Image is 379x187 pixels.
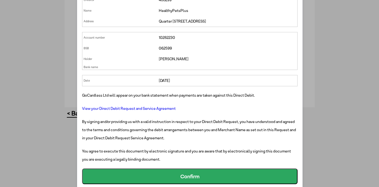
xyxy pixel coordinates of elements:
td: Date [82,75,158,86]
p: You agree to execute this document by electronic signature and you are aware that by electronical... [82,147,298,163]
td: 10282230 [158,32,298,43]
button: Confirm [82,168,298,184]
td: Quarter [STREET_ADDRESS] [158,16,298,27]
td: 062599 [158,43,298,54]
p: By signing and/or providing us with a valid instruction in respect to your Direct Debit Request, ... [82,118,298,142]
p: GoCardless Ltd will appear on your bank statement when payments are taken against this Direct Debit. [82,91,298,99]
td: [PERSON_NAME] [158,54,298,64]
td: [DATE] [158,75,298,86]
td: Bank name [82,64,158,70]
td: Name [82,5,158,16]
td: BSB [82,43,158,54]
td: HealthyPetsPlus [158,5,298,16]
a: View your Direct Debit Request and Service Agreement [82,106,176,111]
td: Account number [82,32,158,43]
td: Holder [82,54,158,64]
td: Address [82,16,158,27]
